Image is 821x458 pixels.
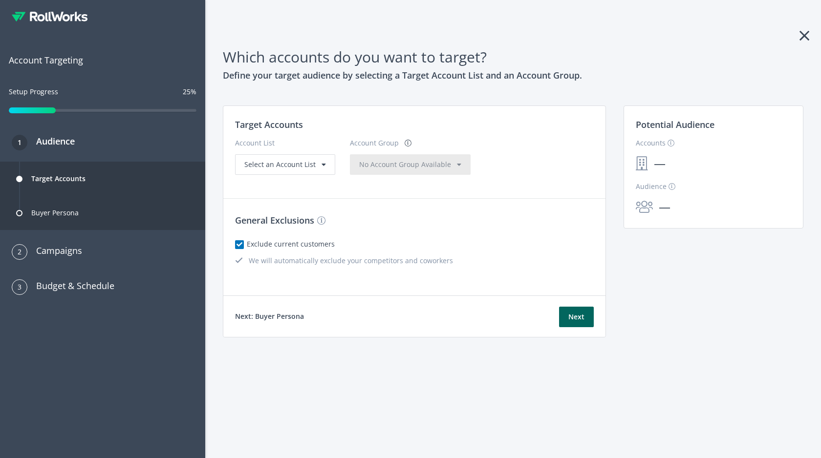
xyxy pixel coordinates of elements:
h3: Audience [27,134,75,148]
h3: Potential Audience [636,118,791,137]
label: Audience [636,181,675,192]
div: Select an Account List [244,159,326,170]
span: No Account Group Available [359,160,451,169]
span: — [653,198,676,216]
div: We will automatically exclude your competitors and coworkers [235,255,594,266]
div: Buyer Persona [31,201,79,225]
h4: Next: Buyer Persona [235,311,304,322]
div: No Account Group Available [359,159,461,170]
h3: Campaigns [27,244,82,257]
span: 1 [18,135,22,150]
h3: Budget & Schedule [27,279,114,292]
h3: General Exclusions [235,213,594,227]
div: Target Accounts [31,167,86,190]
div: Account Group [350,138,399,154]
button: Next [559,307,594,327]
h3: Define your target audience by selecting a Target Account List and an Account Group. [223,68,803,82]
div: 25% [183,86,196,97]
div: RollWorks [12,12,194,22]
span: 3 [18,279,22,295]
div: Setup Progress [9,86,58,106]
span: — [648,154,671,173]
span: Select an Account List [244,160,316,169]
span: 2 [18,244,22,260]
label: Exclude current customers [250,239,335,250]
span: Account Targeting [9,53,196,67]
div: Account List [235,138,335,154]
label: Accounts [636,138,674,148]
h1: Which accounts do you want to target? [223,45,803,68]
h3: Target Accounts [235,118,594,131]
